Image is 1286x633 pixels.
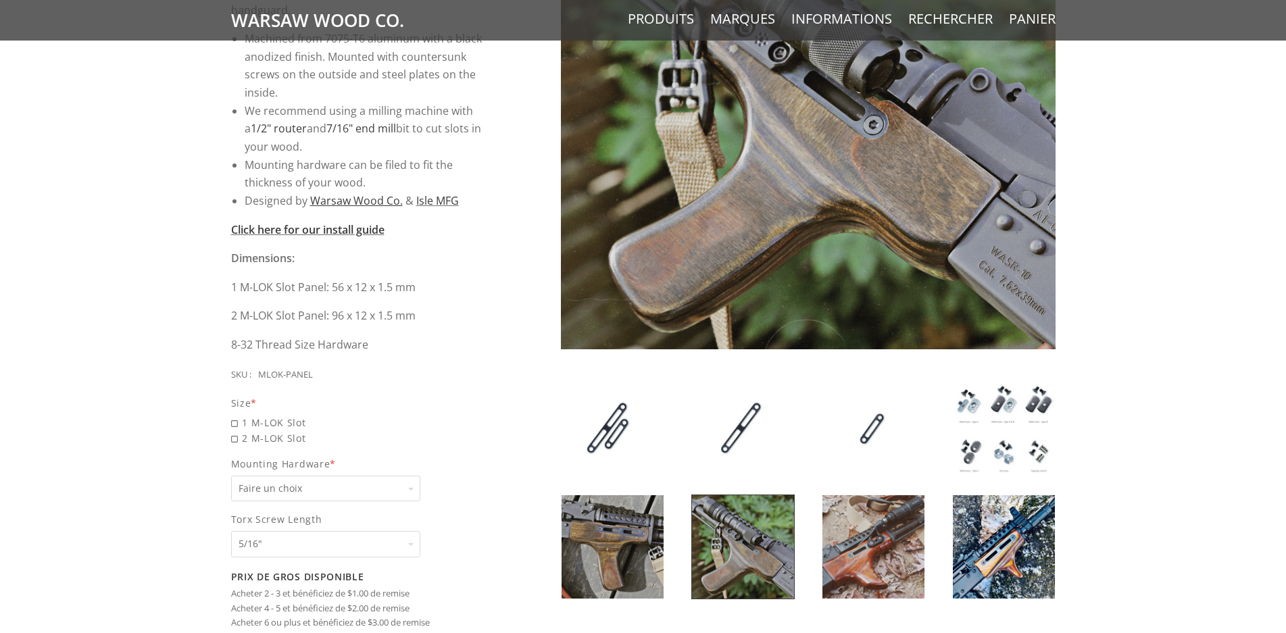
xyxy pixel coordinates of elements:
span: Mounting Hardware [231,456,490,472]
a: Rechercher [908,10,993,28]
a: Marques [710,10,775,28]
img: DIY M-LOK Panel Inserts [953,377,1055,480]
li: Acheter 2 - 3 et bénéficiez de $1.00 de remise [231,586,490,601]
img: DIY M-LOK Panel Inserts [692,377,794,480]
p: 2 M-LOK Slot Panel: 96 x 12 x 1.5 mm [231,307,490,325]
a: Panier [1009,10,1056,28]
a: Warsaw Wood Co. [310,193,403,208]
a: Isle MFG [416,193,459,208]
img: DIY M-LOK Panel Inserts [822,377,924,480]
div: Size [231,395,490,411]
p: 1 M-LOK Slot Panel: 56 x 12 x 1.5 mm [231,278,490,297]
img: DIY M-LOK Panel Inserts [692,495,794,599]
p: 8-32 Thread Size Hardware [231,336,490,354]
img: DIY M-LOK Panel Inserts [822,495,924,599]
li: Mounting hardware can be filed to fit the thickness of your wood. [245,156,490,192]
li: Machined from 7075-T6 aluminum with a black anodized finish. Mounted with countersunk screws on t... [245,30,490,102]
strong: Dimensions: [231,251,295,265]
a: 1/2" router [251,121,307,136]
a: Click here for our install guide [231,222,385,237]
li: Designed by & [245,192,490,210]
h2: Prix de gros disponible [231,571,490,583]
select: Torx Screw Length [231,531,420,557]
img: DIY M-LOK Panel Inserts [562,495,664,599]
select: Mounting Hardware* [231,476,420,502]
li: We recommend using a milling machine with a and bit to cut slots in your wood. [245,102,490,156]
span: 2 M-LOK Slot [231,430,490,446]
a: Produits [628,10,694,28]
a: Informations [791,10,892,28]
img: DIY M-LOK Panel Inserts [953,495,1055,599]
li: Acheter 4 - 5 et bénéficiez de $2.00 de remise [231,601,490,616]
span: Torx Screw Length [231,511,490,527]
li: Acheter 6 ou plus et bénéficiez de $3.00 de remise [231,615,490,630]
a: 7/16" end mill [326,121,396,136]
div: SKU : [231,368,251,382]
div: MLOK-PANEL [258,368,313,382]
span: 1 M-LOK Slot [231,415,490,430]
img: DIY M-LOK Panel Inserts [562,377,664,480]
